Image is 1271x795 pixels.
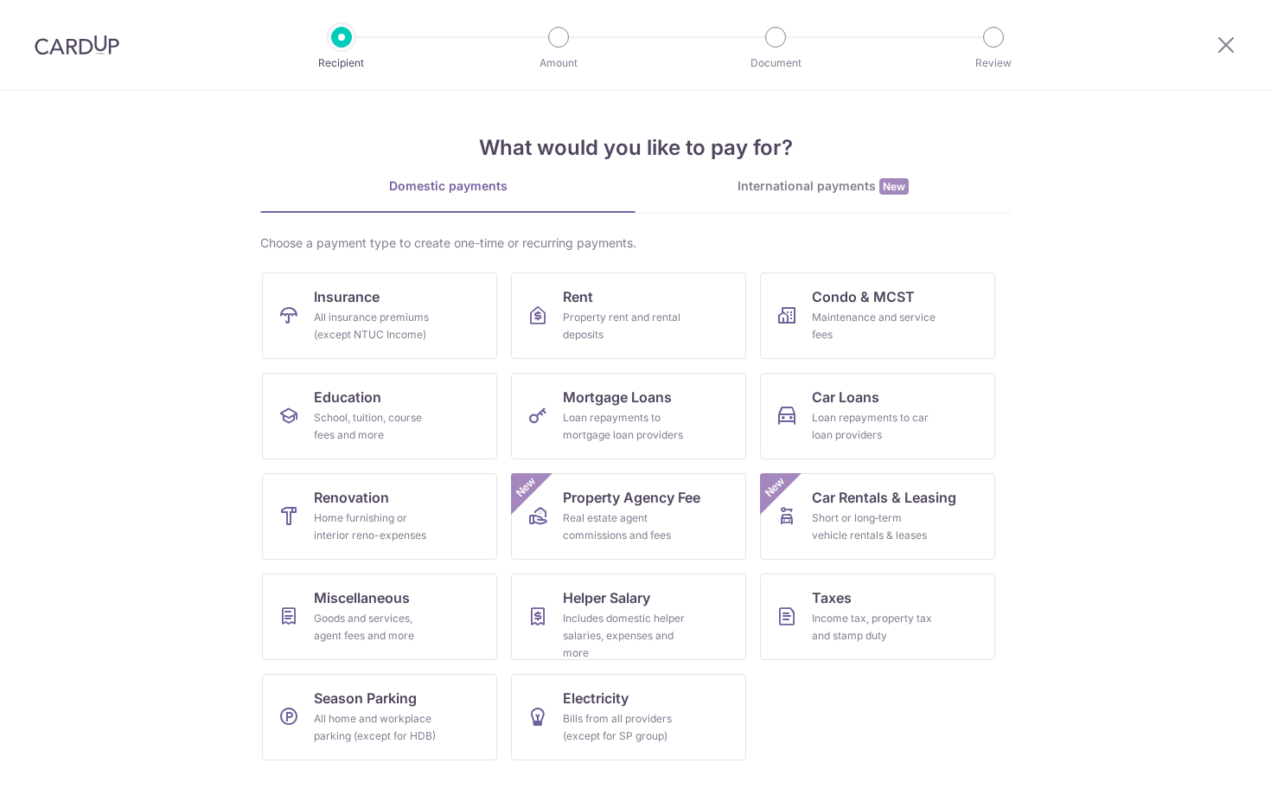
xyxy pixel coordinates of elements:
a: Condo & MCSTMaintenance and service fees [760,272,995,359]
a: TaxesIncome tax, property tax and stamp duty [760,574,995,660]
a: MiscellaneousGoods and services, agent fees and more [262,574,497,660]
span: Insurance [314,286,380,307]
h4: What would you like to pay for? [260,132,1011,163]
p: Document [712,54,840,72]
span: Car Loans [812,387,879,407]
p: Recipient [278,54,406,72]
span: Helper Salary [563,587,650,608]
a: Season ParkingAll home and workplace parking (except for HDB) [262,674,497,760]
span: New [512,473,540,502]
a: Mortgage LoansLoan repayments to mortgage loan providers [511,373,746,459]
div: Home furnishing or interior reno-expenses [314,510,438,544]
div: Choose a payment type to create one-time or recurring payments. [260,234,1011,252]
a: ElectricityBills from all providers (except for SP group) [511,674,746,760]
a: Property Agency FeeReal estate agent commissions and feesNew [511,473,746,560]
div: Property rent and rental deposits [563,309,687,343]
span: Education [314,387,381,407]
a: Car Rentals & LeasingShort or long‑term vehicle rentals & leasesNew [760,473,995,560]
div: Maintenance and service fees [812,309,936,343]
div: Goods and services, agent fees and more [314,610,438,644]
span: Season Parking [314,688,417,708]
a: Helper SalaryIncludes domestic helper salaries, expenses and more [511,574,746,660]
img: CardUp [35,35,119,55]
span: New [761,473,789,502]
span: Property Agency Fee [563,487,700,508]
div: Bills from all providers (except for SP group) [563,710,687,745]
p: Review [929,54,1057,72]
div: Loan repayments to mortgage loan providers [563,409,687,444]
div: All insurance premiums (except NTUC Income) [314,309,438,343]
span: Condo & MCST [812,286,915,307]
p: Amount [495,54,623,72]
div: All home and workplace parking (except for HDB) [314,710,438,745]
div: Short or long‑term vehicle rentals & leases [812,510,936,544]
div: Loan repayments to car loan providers [812,409,936,444]
a: RenovationHome furnishing or interior reno-expenses [262,473,497,560]
div: Real estate agent commissions and fees [563,510,687,544]
a: EducationSchool, tuition, course fees and more [262,373,497,459]
a: RentProperty rent and rental deposits [511,272,746,359]
span: Car Rentals & Leasing [812,487,956,508]
div: International payments [635,177,1011,196]
span: Rent [563,286,593,307]
span: New [879,178,909,195]
span: Miscellaneous [314,587,410,608]
span: Electricity [563,688,629,708]
span: Mortgage Loans [563,387,672,407]
div: Income tax, property tax and stamp duty [812,610,936,644]
div: Includes domestic helper salaries, expenses and more [563,610,687,662]
span: Taxes [812,587,852,608]
div: Domestic payments [260,177,635,195]
a: InsuranceAll insurance premiums (except NTUC Income) [262,272,497,359]
div: School, tuition, course fees and more [314,409,438,444]
span: Renovation [314,487,389,508]
a: Car LoansLoan repayments to car loan providers [760,373,995,459]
